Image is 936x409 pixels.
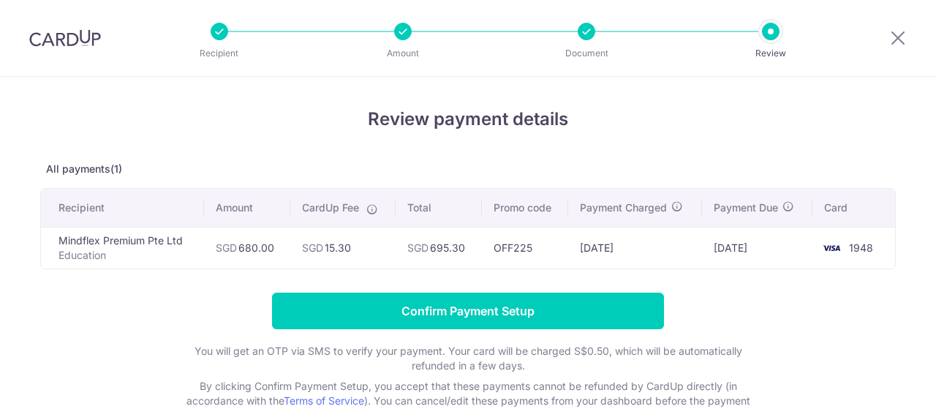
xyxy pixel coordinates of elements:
[40,106,896,132] h4: Review payment details
[290,227,396,269] td: 15.30
[817,239,846,257] img: <span class="translation_missing" title="translation missing: en.account_steps.new_confirm_form.b...
[41,227,204,269] td: Mindflex Premium Pte Ltd
[41,189,204,227] th: Recipient
[812,189,895,227] th: Card
[272,293,664,329] input: Confirm Payment Setup
[568,227,702,269] td: [DATE]
[204,189,291,227] th: Amount
[580,200,667,215] span: Payment Charged
[407,241,429,254] span: SGD
[216,241,237,254] span: SGD
[839,365,921,402] iframe: Opens a widget where you can find more information
[396,227,482,269] td: 695.30
[284,394,364,407] a: Terms of Service
[175,344,760,373] p: You will get an OTP via SMS to verify your payment. Your card will be charged S$0.50, which will ...
[714,200,778,215] span: Payment Due
[532,46,641,61] p: Document
[396,189,482,227] th: Total
[302,241,323,254] span: SGD
[302,200,359,215] span: CardUp Fee
[717,46,825,61] p: Review
[58,248,192,263] p: Education
[349,46,457,61] p: Amount
[165,46,273,61] p: Recipient
[849,241,873,254] span: 1948
[482,189,568,227] th: Promo code
[29,29,101,47] img: CardUp
[40,162,896,176] p: All payments(1)
[702,227,812,269] td: [DATE]
[482,227,568,269] td: OFF225
[204,227,291,269] td: 680.00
